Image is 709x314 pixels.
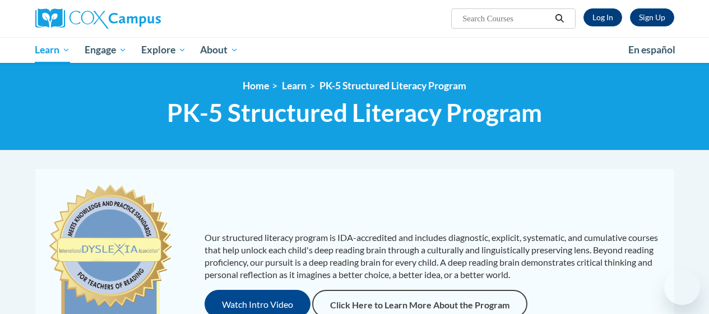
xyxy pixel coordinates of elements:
[35,43,70,57] span: Learn
[628,44,675,56] span: En español
[134,37,193,63] a: Explore
[200,43,238,57] span: About
[621,38,683,62] a: En español
[319,80,466,92] a: PK-5 Structured Literacy Program
[77,37,134,63] a: Engage
[630,8,674,26] a: Register
[35,8,161,29] img: Cox Campus
[85,43,127,57] span: Engage
[205,231,663,281] p: Our structured literacy program is IDA-accredited and includes diagnostic, explicit, systematic, ...
[551,12,568,25] button: Search
[583,8,622,26] a: Log In
[35,8,237,29] a: Cox Campus
[664,269,700,305] iframe: Button to launch messaging window
[27,37,683,63] div: Main menu
[461,12,551,25] input: Search Courses
[141,43,186,57] span: Explore
[28,37,78,63] a: Learn
[193,37,245,63] a: About
[243,80,269,92] a: Home
[167,98,542,128] span: PK-5 Structured Literacy Program
[282,80,307,92] a: Learn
